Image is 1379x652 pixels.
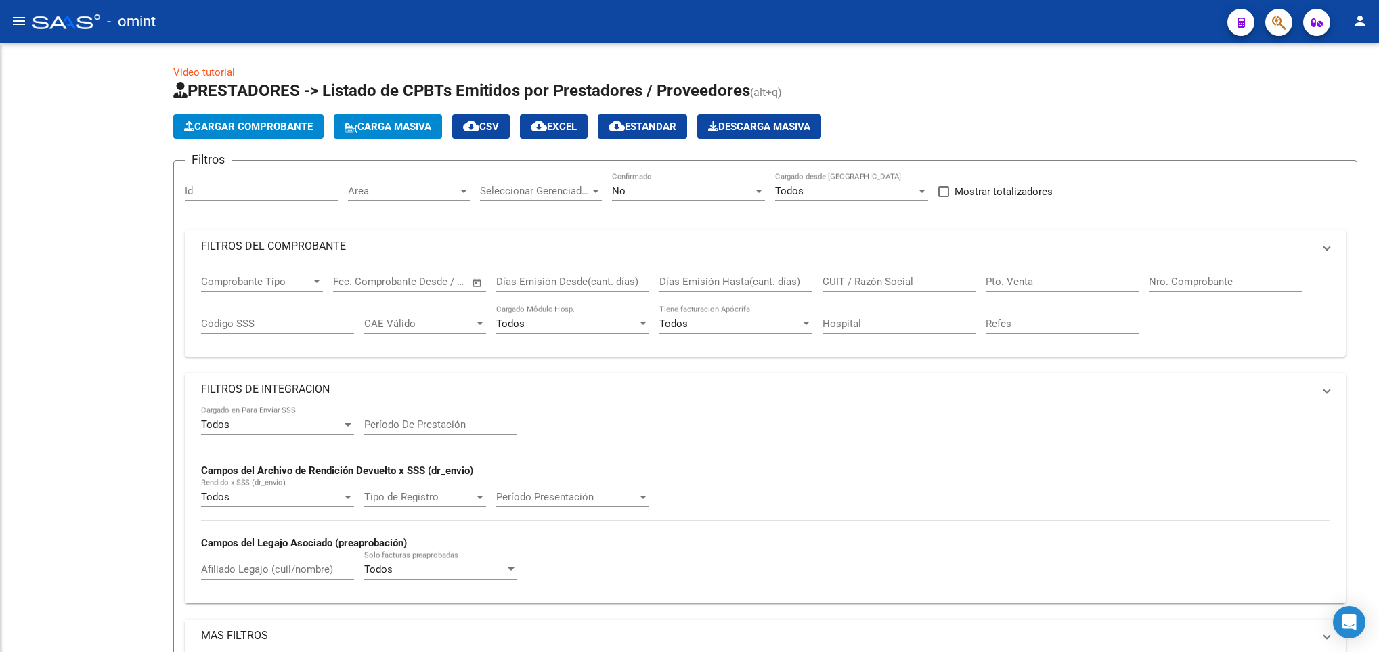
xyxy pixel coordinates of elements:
[480,185,590,197] span: Seleccionar Gerenciador
[520,114,588,139] button: EXCEL
[470,275,485,290] button: Open calendar
[609,118,625,134] mat-icon: cloud_download
[697,114,821,139] button: Descarga Masiva
[609,121,676,133] span: Estandar
[775,185,804,197] span: Todos
[463,121,499,133] span: CSV
[364,563,393,575] span: Todos
[531,121,577,133] span: EXCEL
[452,114,510,139] button: CSV
[531,118,547,134] mat-icon: cloud_download
[612,185,626,197] span: No
[185,620,1346,652] mat-expansion-panel-header: MAS FILTROS
[201,382,1313,397] mat-panel-title: FILTROS DE INTEGRACION
[185,150,232,169] h3: Filtros
[201,276,311,288] span: Comprobante Tipo
[185,230,1346,263] mat-expansion-panel-header: FILTROS DEL COMPROBANTE
[334,114,442,139] button: Carga Masiva
[173,114,324,139] button: Cargar Comprobante
[598,114,687,139] button: Estandar
[201,628,1313,643] mat-panel-title: MAS FILTROS
[1352,13,1368,29] mat-icon: person
[201,418,229,431] span: Todos
[750,86,782,99] span: (alt+q)
[364,491,474,503] span: Tipo de Registro
[201,491,229,503] span: Todos
[659,318,688,330] span: Todos
[345,121,431,133] span: Carga Masiva
[955,183,1053,200] span: Mostrar totalizadores
[185,406,1346,603] div: FILTROS DE INTEGRACION
[697,114,821,139] app-download-masive: Descarga masiva de comprobantes (adjuntos)
[173,81,750,100] span: PRESTADORES -> Listado de CPBTs Emitidos por Prestadores / Proveedores
[201,239,1313,254] mat-panel-title: FILTROS DEL COMPROBANTE
[1333,606,1365,638] div: Open Intercom Messenger
[185,263,1346,357] div: FILTROS DEL COMPROBANTE
[11,13,27,29] mat-icon: menu
[348,185,458,197] span: Area
[364,318,474,330] span: CAE Válido
[201,464,473,477] strong: Campos del Archivo de Rendición Devuelto x SSS (dr_envio)
[463,118,479,134] mat-icon: cloud_download
[107,7,156,37] span: - omint
[185,373,1346,406] mat-expansion-panel-header: FILTROS DE INTEGRACION
[333,276,388,288] input: Fecha inicio
[201,537,407,549] strong: Campos del Legajo Asociado (preaprobación)
[496,318,525,330] span: Todos
[173,66,235,79] a: Video tutorial
[496,491,637,503] span: Período Presentación
[708,121,810,133] span: Descarga Masiva
[184,121,313,133] span: Cargar Comprobante
[400,276,466,288] input: Fecha fin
